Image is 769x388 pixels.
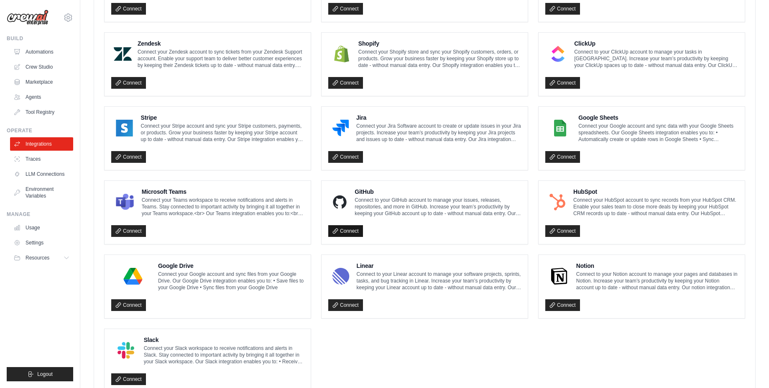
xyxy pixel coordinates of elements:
h4: Linear [357,262,521,270]
a: Connect [328,151,363,163]
p: Connect your Google account and sync files from your Google Drive. Our Google Drive integration e... [158,271,304,291]
a: Connect [328,299,363,311]
img: Jira Logo [331,120,350,136]
a: Connect [111,151,146,163]
img: Notion Logo [548,268,570,285]
h4: Google Sheets [578,113,738,122]
div: Operate [7,127,73,134]
p: Connect your HubSpot account to sync records from your HubSpot CRM. Enable your sales team to clo... [573,197,738,217]
a: Connect [545,225,580,237]
a: Connect [111,373,146,385]
a: Marketplace [10,75,73,89]
p: Connect your Google account and sync data with your Google Sheets spreadsheets. Our Google Sheets... [578,123,738,143]
p: Connect your Shopify store and sync your Shopify customers, orders, or products. Grow your busine... [358,49,521,69]
h4: Slack [144,336,304,344]
h4: HubSpot [573,188,738,196]
a: Connect [111,299,146,311]
img: Shopify Logo [331,46,353,62]
p: Connect your Slack workspace to receive notifications and alerts in Slack. Stay connected to impo... [144,345,304,365]
img: Stripe Logo [114,120,135,136]
a: Agents [10,90,73,104]
h4: GitHub [355,188,521,196]
img: Logo [7,10,49,26]
a: Connect [545,77,580,89]
a: Connect [328,3,363,15]
a: Automations [10,45,73,59]
a: Connect [328,225,363,237]
img: HubSpot Logo [548,194,567,211]
h4: Zendesk [138,39,304,48]
img: Google Drive Logo [114,268,152,285]
a: LLM Connections [10,167,73,181]
a: Crew Studio [10,60,73,74]
p: Connect your Stripe account and sync your Stripe customers, payments, or products. Grow your busi... [141,123,304,143]
a: Connect [111,225,146,237]
a: Connect [328,77,363,89]
span: Resources [26,254,49,261]
h4: Jira [356,113,521,122]
a: Connect [111,77,146,89]
img: GitHub Logo [331,194,349,211]
h4: ClickUp [574,39,738,48]
button: Resources [10,251,73,265]
a: Usage [10,221,73,234]
img: Google Sheets Logo [548,120,572,136]
a: Connect [545,151,580,163]
div: Manage [7,211,73,218]
a: Environment Variables [10,182,73,203]
p: Connect to your Linear account to manage your software projects, sprints, tasks, and bug tracking... [357,271,521,291]
p: Connect to your Notion account to manage your pages and databases in Notion. Increase your team’s... [576,271,738,291]
a: Connect [545,299,580,311]
a: Connect [545,3,580,15]
button: Logout [7,367,73,381]
img: Microsoft Teams Logo [114,194,136,211]
a: Connect [111,3,146,15]
img: Linear Logo [331,268,351,285]
h4: Stripe [141,113,304,122]
h4: Google Drive [158,262,304,270]
span: Logout [37,371,53,378]
a: Tool Registry [10,105,73,119]
div: Build [7,35,73,42]
p: Connect your Jira Software account to create or update issues in your Jira projects. Increase you... [356,123,521,143]
p: Connect to your ClickUp account to manage your tasks in [GEOGRAPHIC_DATA]. Increase your team’s p... [574,49,738,69]
p: Connect your Zendesk account to sync tickets from your Zendesk Support account. Enable your suppo... [138,49,304,69]
p: Connect to your GitHub account to manage your issues, releases, repositories, and more in GitHub.... [355,197,521,217]
a: Traces [10,152,73,166]
p: Connect your Teams workspace to receive notifications and alerts in Teams. Stay connected to impo... [142,197,304,217]
img: ClickUp Logo [548,46,568,62]
a: Settings [10,236,73,249]
img: Zendesk Logo [114,46,132,62]
h4: Shopify [358,39,521,48]
img: Slack Logo [114,342,138,359]
a: Integrations [10,137,73,151]
h4: Notion [576,262,738,270]
h4: Microsoft Teams [142,188,304,196]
